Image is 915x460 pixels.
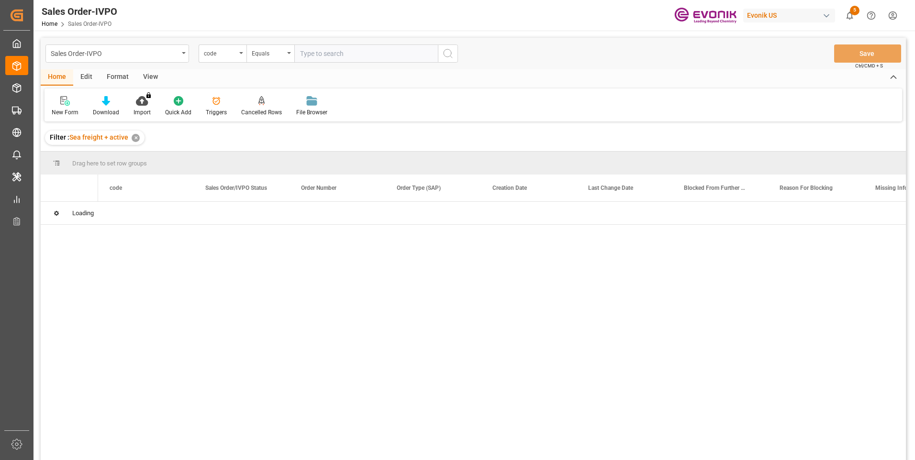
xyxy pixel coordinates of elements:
[674,7,736,24] img: Evonik-brand-mark-Deep-Purple-RGB.jpeg_1700498283.jpeg
[42,4,117,19] div: Sales Order-IVPO
[684,185,748,191] span: Blocked From Further Processing
[136,69,165,86] div: View
[73,69,100,86] div: Edit
[241,108,282,117] div: Cancelled Rows
[204,47,236,58] div: code
[397,185,441,191] span: Order Type (SAP)
[199,44,246,63] button: open menu
[296,108,327,117] div: File Browser
[743,6,839,24] button: Evonik US
[743,9,835,22] div: Evonik US
[93,108,119,117] div: Download
[72,209,94,217] span: Loading
[100,69,136,86] div: Format
[69,133,128,141] span: Sea freight + active
[294,44,438,63] input: Type to search
[246,44,294,63] button: open menu
[301,185,336,191] span: Order Number
[850,6,859,15] span: 5
[834,44,901,63] button: Save
[438,44,458,63] button: search button
[51,47,179,59] div: Sales Order-IVPO
[165,108,191,117] div: Quick Add
[855,62,883,69] span: Ctrl/CMD + S
[205,185,267,191] span: Sales Order/IVPO Status
[860,5,882,26] button: Help Center
[588,185,633,191] span: Last Change Date
[41,69,73,86] div: Home
[492,185,527,191] span: Creation Date
[45,44,189,63] button: open menu
[780,185,833,191] span: Reason For Blocking
[132,134,140,142] div: ✕
[252,47,284,58] div: Equals
[72,160,147,167] span: Drag here to set row groups
[110,185,122,191] span: code
[42,21,57,27] a: Home
[52,108,78,117] div: New Form
[839,5,860,26] button: show 5 new notifications
[206,108,227,117] div: Triggers
[50,133,69,141] span: Filter :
